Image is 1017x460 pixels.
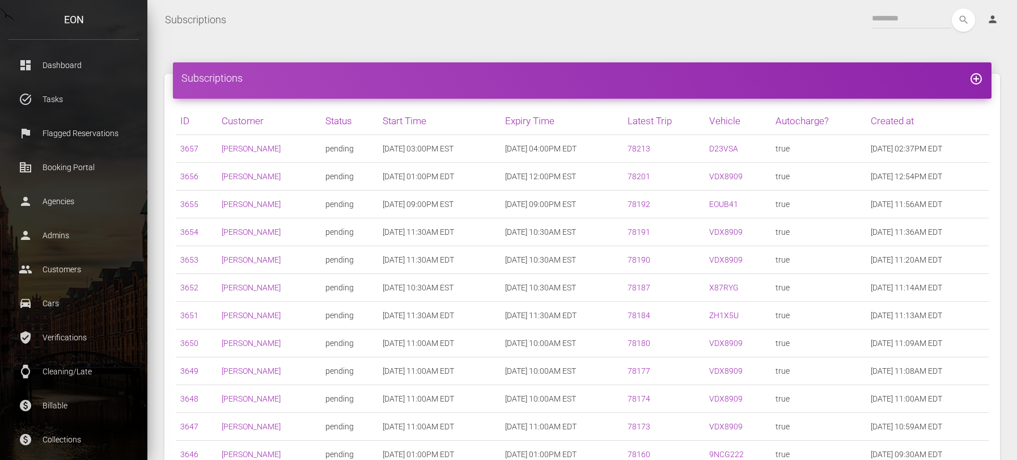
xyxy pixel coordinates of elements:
th: Autocharge? [771,107,866,135]
p: Billable [17,397,130,414]
td: [DATE] 10:30AM EST [501,246,623,274]
td: [DATE] 11:14AM EDT [866,274,989,302]
a: add_circle_outline [969,72,983,84]
td: [DATE] 11:30AM EDT [378,218,501,246]
a: 78173 [628,422,650,431]
th: ID [176,107,217,135]
td: true [771,302,866,330]
a: 78180 [628,339,650,348]
td: pending [321,385,378,413]
a: paid Billable [9,391,139,420]
th: Latest Trip [623,107,704,135]
td: true [771,357,866,385]
p: Verifications [17,329,130,346]
td: [DATE] 11:56AM EDT [866,191,989,218]
td: [DATE] 10:30AM EST [501,274,623,302]
td: true [771,191,866,218]
a: [PERSON_NAME] [222,339,281,348]
a: 78184 [628,311,650,320]
a: VDX8909 [709,422,743,431]
a: corporate_fare Booking Portal [9,153,139,182]
td: [DATE] 11:00AM EDT [866,385,989,413]
a: 78187 [628,283,650,292]
a: 3647 [180,422,198,431]
a: 78201 [628,172,650,181]
td: [DATE] 11:08AM EDT [866,357,989,385]
p: Booking Portal [17,159,130,176]
td: true [771,218,866,246]
td: pending [321,135,378,163]
i: add_circle_outline [969,72,983,86]
td: pending [321,163,378,191]
a: 78177 [628,366,650,375]
td: [DATE] 11:00AM EDT [378,330,501,357]
td: [DATE] 10:59AM EDT [866,413,989,441]
td: [DATE] 11:00AM EDT [501,413,623,441]
a: 78190 [628,255,650,264]
td: [DATE] 11:00AM EDT [378,357,501,385]
td: pending [321,274,378,302]
a: [PERSON_NAME] [222,283,281,292]
th: Status [321,107,378,135]
a: 3651 [180,311,198,320]
td: true [771,413,866,441]
a: dashboard Dashboard [9,51,139,79]
td: [DATE] 01:00PM EDT [378,163,501,191]
td: [DATE] 11:09AM EDT [866,330,989,357]
td: [DATE] 11:30AM EDT [501,302,623,330]
a: 78174 [628,394,650,403]
p: Dashboard [17,57,130,74]
a: 3646 [180,450,198,459]
td: [DATE] 02:37PM EDT [866,135,989,163]
a: flag Flagged Reservations [9,119,139,147]
td: [DATE] 10:30AM EST [501,218,623,246]
a: X87RYG [709,283,739,292]
a: VDX8909 [709,366,743,375]
td: pending [321,357,378,385]
th: Customer [217,107,321,135]
p: Flagged Reservations [17,125,130,142]
a: VDX8909 [709,394,743,403]
a: 3656 [180,172,198,181]
td: true [771,385,866,413]
a: task_alt Tasks [9,85,139,113]
a: 3649 [180,366,198,375]
td: pending [321,330,378,357]
p: Agencies [17,193,130,210]
a: 3653 [180,255,198,264]
p: Customers [17,261,130,278]
td: [DATE] 12:54PM EDT [866,163,989,191]
td: true [771,135,866,163]
p: Admins [17,227,130,244]
a: verified_user Verifications [9,323,139,352]
a: 3648 [180,394,198,403]
td: [DATE] 11:30AM EDT [378,246,501,274]
a: Subscriptions [165,6,226,34]
td: pending [321,191,378,218]
p: Cleaning/Late [17,363,130,380]
p: Collections [17,431,130,448]
th: Expiry Time [501,107,623,135]
td: true [771,274,866,302]
a: watch Cleaning/Late [9,357,139,386]
a: paid Collections [9,425,139,454]
a: 3650 [180,339,198,348]
td: pending [321,218,378,246]
td: pending [321,302,378,330]
a: 3652 [180,283,198,292]
a: people Customers [9,255,139,284]
a: EOUB41 [709,200,738,209]
td: [DATE] 03:00PM EST [378,135,501,163]
td: [DATE] 11:20AM EDT [866,246,989,274]
h4: Subscriptions [181,71,983,85]
a: [PERSON_NAME] [222,172,281,181]
button: search [952,9,975,32]
td: [DATE] 10:30AM EST [378,274,501,302]
a: VDX8909 [709,227,743,237]
td: [DATE] 09:00PM EST [378,191,501,218]
td: [DATE] 10:00AM EST [501,385,623,413]
a: VDX8909 [709,339,743,348]
a: 3654 [180,227,198,237]
a: [PERSON_NAME] [222,394,281,403]
th: Start Time [378,107,501,135]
